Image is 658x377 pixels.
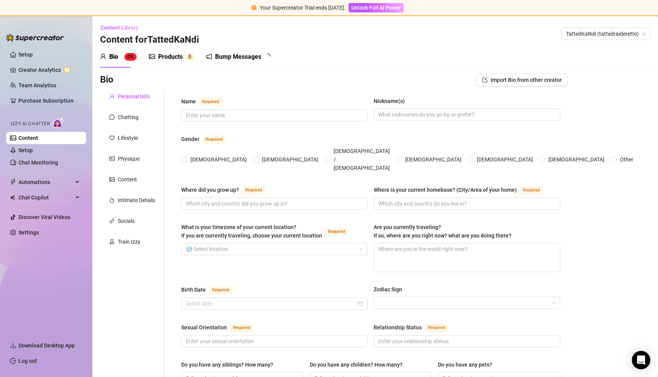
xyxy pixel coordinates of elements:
[118,237,140,246] div: Train Izzy
[18,82,56,88] a: Team Analytics
[109,198,115,203] span: fire
[202,135,225,144] span: Required
[310,360,408,369] label: Do you have any children? How many?
[181,224,322,239] span: What is your timezone of your current location? If you are currently traveling, choose your curre...
[491,77,562,83] span: Import Bio from other creator
[109,52,118,61] div: Bio
[374,323,422,332] div: Relationship Status
[186,337,361,345] input: Sexual Orientation
[260,5,346,11] span: Your Supercreator Trial ends [DATE].
[181,97,230,106] label: Name
[476,74,568,86] button: Import Bio from other creator
[181,97,196,106] div: Name
[109,177,115,182] span: picture
[109,94,115,99] span: user
[351,5,401,11] span: Unlock Full AI Power
[264,53,271,60] span: loading
[18,191,73,204] span: Chat Copilot
[158,52,183,61] div: Products
[215,52,261,61] div: Bump Messages
[118,196,155,204] div: Intimate Details
[18,214,70,220] a: Discover Viral Videos
[374,97,410,105] label: Nickname(s)
[181,186,239,194] div: Where did you grow up?
[118,113,139,121] div: Chatting
[181,135,199,143] div: Gender
[181,323,262,332] label: Sexual Orientation
[118,154,140,163] div: Physique
[310,360,402,369] div: Do you have any children? How many?
[109,218,115,224] span: link
[18,135,38,141] a: Content
[18,159,58,166] a: Chat Monitoring
[181,285,240,294] label: Birth Date
[187,155,250,164] span: [DEMOGRAPHIC_DATA]
[18,51,33,58] a: Setup
[6,34,64,42] img: logo-BBDzfeDw.svg
[186,199,361,208] input: Where did you grow up?
[118,92,150,101] div: Personal Info
[632,351,650,369] div: Open Intercom Messenger
[100,22,145,34] button: Content Library
[118,134,138,142] div: Lifestyle
[10,342,16,349] span: download
[18,176,73,188] span: Automations
[100,74,114,86] h3: Bio
[18,358,37,364] a: Log out
[349,3,404,12] button: Unlock Full AI Power
[378,110,554,119] input: Nickname(s)
[331,147,393,172] span: [DEMOGRAPHIC_DATA] / [DEMOGRAPHIC_DATA]
[566,28,646,40] span: TattedKaNdi (tattedraiderette)
[11,120,50,128] span: Izzy AI Chatter
[199,98,222,106] span: Required
[349,5,404,11] a: Unlock Full AI Power
[109,115,115,120] span: message
[259,155,321,164] span: [DEMOGRAPHIC_DATA]
[118,175,137,184] div: Content
[402,155,464,164] span: [DEMOGRAPHIC_DATA]
[374,224,511,239] span: Are you currently traveling? If so, where are you right now? what are you doing there?
[374,97,405,105] div: Nickname(s)
[438,360,492,369] div: Do you have any pets?
[18,342,75,349] span: Download Desktop App
[18,95,80,107] a: Purchase Subscription
[18,229,39,236] a: Settings
[520,186,543,194] span: Required
[251,5,257,10] span: exclamation-circle
[181,360,279,369] label: Do you have any siblings? How many?
[325,228,348,236] span: Required
[378,337,554,345] input: Relationship Status
[124,53,137,61] sup: 0%
[545,155,608,164] span: [DEMOGRAPHIC_DATA]
[474,155,536,164] span: [DEMOGRAPHIC_DATA]
[10,195,15,200] img: Chat Copilot
[181,286,206,294] div: Birth Date
[18,147,33,153] a: Setup
[10,179,16,185] span: thunderbolt
[109,156,115,161] span: idcard
[482,77,488,83] span: import
[641,32,646,36] span: team
[186,53,194,61] sup: 0
[181,185,274,194] label: Where did you grow up?
[181,135,234,144] label: Gender
[242,186,265,194] span: Required
[425,324,448,332] span: Required
[109,135,115,141] span: heart
[186,111,361,120] input: Name
[181,360,273,369] div: Do you have any siblings? How many?
[374,285,402,294] div: Zodiac Sign
[230,324,253,332] span: Required
[53,117,65,128] img: AI Chatter
[100,25,139,31] span: Content Library
[118,217,135,225] div: Socials
[374,186,517,194] div: Where is your current homebase? (City/Area of your home)
[100,34,199,46] h3: Content for TattedKaNdi
[374,185,551,194] label: Where is your current homebase? (City/Area of your home)
[100,53,106,60] span: user
[209,286,232,294] span: Required
[18,64,80,76] a: Creator Analytics exclamation-circle
[378,199,554,208] input: Where is your current homebase? (City/Area of your home)
[617,155,636,164] span: Other
[374,323,456,332] label: Relationship Status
